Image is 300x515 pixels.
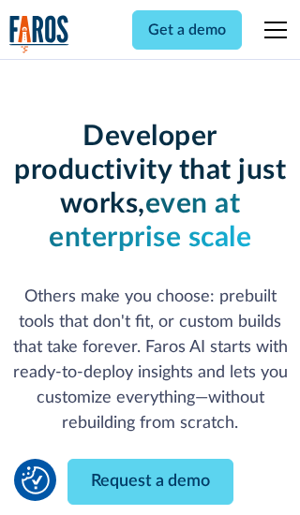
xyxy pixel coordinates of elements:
a: home [9,15,69,53]
strong: even at enterprise scale [49,190,251,252]
a: Get a demo [132,10,242,50]
img: Revisit consent button [22,466,50,494]
p: Others make you choose: prebuilt tools that don't fit, or custom builds that take forever. Faros ... [9,285,292,436]
strong: Developer productivity that just works, [14,123,286,218]
img: Logo of the analytics and reporting company Faros. [9,15,69,53]
button: Cookie Settings [22,466,50,494]
a: Request a demo [67,459,233,505]
div: menu [253,7,291,52]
